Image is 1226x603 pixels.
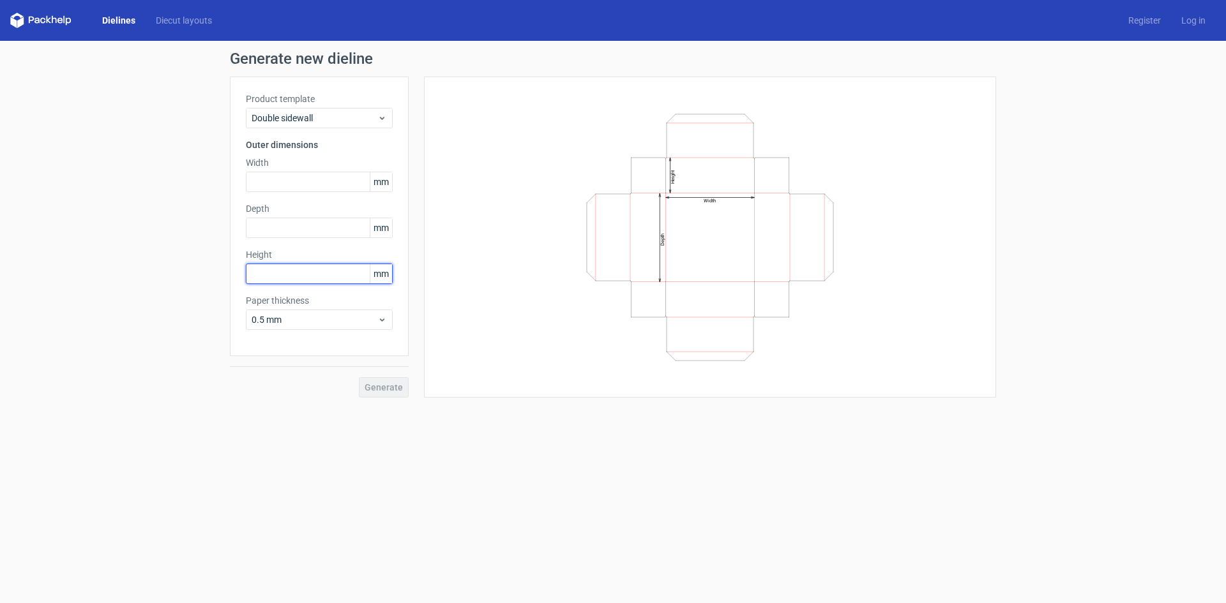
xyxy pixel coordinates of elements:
text: Width [704,198,716,204]
text: Depth [660,233,665,245]
label: Width [246,156,393,169]
a: Diecut layouts [146,14,222,27]
span: 0.5 mm [252,313,377,326]
span: Double sidewall [252,112,377,124]
a: Log in [1171,14,1216,27]
span: mm [370,218,392,237]
span: mm [370,264,392,283]
span: mm [370,172,392,191]
label: Depth [246,202,393,215]
h1: Generate new dieline [230,51,996,66]
label: Height [246,248,393,261]
a: Dielines [92,14,146,27]
label: Paper thickness [246,294,393,307]
text: Height [670,170,676,184]
label: Product template [246,93,393,105]
h3: Outer dimensions [246,138,393,151]
a: Register [1118,14,1171,27]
